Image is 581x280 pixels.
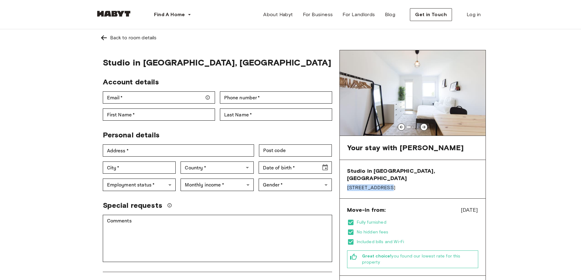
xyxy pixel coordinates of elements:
button: Find A Home [149,9,196,21]
div: Last Name [220,108,332,121]
div: Email [103,91,215,104]
span: Move-in from: [347,206,386,214]
a: Blog [380,9,400,21]
div: First Name [103,108,215,121]
a: Log in [462,9,486,21]
span: Find A Home [154,11,185,18]
span: About Habyt [263,11,293,18]
img: Left pointing arrow [100,34,108,41]
span: Blog [385,11,396,18]
span: [STREET_ADDRESS] [347,184,478,191]
span: Account details [103,77,159,86]
div: Back to room details [110,34,157,41]
span: Studio in [GEOGRAPHIC_DATA], [GEOGRAPHIC_DATA] [103,57,332,68]
a: Left pointing arrowBack to room details [95,29,486,46]
svg: Make sure your email is correct — we'll send your booking details there. [205,95,210,100]
div: Comments [103,215,332,262]
span: Special requests [103,201,162,210]
button: Open [243,163,252,172]
img: Image of the room [340,50,486,136]
span: Personal details [103,130,160,139]
svg: We'll do our best to accommodate your request, but please note we can't guarantee it will be poss... [167,203,172,208]
a: About Habyt [258,9,298,21]
button: Get in Touch [410,8,452,21]
span: Get in Touch [415,11,447,18]
div: Address [103,144,254,157]
span: No hidden fees [357,229,478,235]
div: Post code [259,144,332,157]
img: Habyt [95,11,132,17]
span: you found our lowest rate for this property [362,253,475,265]
span: [DATE] [461,206,478,214]
span: Included bills and Wi-Fi [357,239,478,245]
span: For Business [303,11,333,18]
span: Log in [467,11,481,18]
b: Great choice! [362,253,392,259]
button: Choose date [319,161,331,174]
span: Studio in [GEOGRAPHIC_DATA], [GEOGRAPHIC_DATA] [347,167,478,182]
span: For Landlords [343,11,375,18]
a: For Landlords [338,9,380,21]
div: Phone number [220,91,332,104]
span: Fully furnished [357,219,478,225]
span: Your stay with [PERSON_NAME] [347,143,464,152]
div: City [103,161,176,174]
a: For Business [298,9,338,21]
